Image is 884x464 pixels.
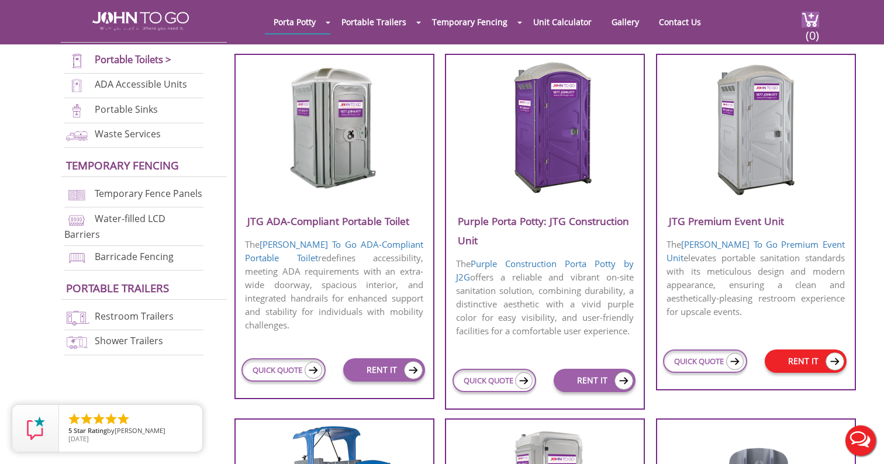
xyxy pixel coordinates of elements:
[554,369,636,392] a: RENT IT
[64,212,89,228] img: water-filled%20barriers-new.png
[95,103,158,116] a: Portable Sinks
[241,358,325,382] a: QUICK QUOTE
[95,127,161,140] a: Waste Services
[64,53,89,69] img: portable-toilets-new.png
[66,281,169,295] a: Portable trailers
[805,18,819,43] span: (0)
[64,187,89,203] img: chan-link-fencing-new.png
[453,369,536,392] a: QUICK QUOTE
[104,412,118,426] li: 
[265,11,324,33] a: Porta Potty
[64,310,89,326] img: restroom-trailers-new.png
[95,310,174,323] a: Restroom Trailers
[667,238,844,264] a: [PERSON_NAME] To Go Premium Event Unit
[489,61,601,195] img: Purple-Porta-Potty-J2G-Construction-Unit.png
[95,335,163,348] a: Shower Trailers
[456,258,634,283] a: Purple Construction Porta Potty by J2G
[446,256,644,339] p: The offers a reliable and vibrant on-site sanitation solution, combining durability, a distinctiv...
[64,78,89,94] img: ADA-units-new.png
[236,237,433,333] p: The redefines accessibility, meeting ADA requirements with an extra-wide doorway, spacious interi...
[92,12,189,30] img: JOHN to go
[603,11,648,33] a: Gallery
[80,412,94,426] li: 
[64,127,89,143] img: waste-services-new.png
[826,352,844,370] img: icon
[657,237,855,320] p: The elevates portable sanitation standards with its meticulous design and modern appearance, ensu...
[68,427,193,435] span: by
[64,250,89,266] img: barricade-fencing-icon-new.png
[68,434,89,443] span: [DATE]
[116,412,130,426] li: 
[515,372,533,389] img: icon
[423,11,516,33] a: Temporary Fencing
[64,212,166,241] a: Water-filled LCD Barriers
[66,23,144,38] a: Porta Potties
[278,61,390,195] img: JTG-ADA-Compliant-Portable-Toilet.png
[74,426,107,435] span: Star Rating
[305,362,322,379] img: icon
[64,334,89,350] img: shower-trailers-new.png
[837,417,884,464] button: Live Chat
[333,11,415,33] a: Portable Trailers
[67,412,81,426] li: 
[765,349,847,373] a: RENT IT
[95,53,171,66] a: Portable Toilets >
[726,353,744,370] img: icon
[614,372,633,390] img: icon
[404,361,423,379] img: icon
[64,103,89,119] img: portable-sinks-new.png
[700,61,812,195] img: JTG-Premium-Event-Unit.png
[66,158,179,172] a: Temporary Fencing
[115,426,165,435] span: [PERSON_NAME]
[446,212,644,250] h3: Purple Porta Potty: JTG Construction Unit
[245,238,423,264] a: [PERSON_NAME] To Go ADA-Compliant Portable Toilet
[663,349,747,373] a: QUICK QUOTE
[650,11,710,33] a: Contact Us
[657,212,855,231] h3: JTG Premium Event Unit
[343,358,425,382] a: RENT IT
[24,417,47,440] img: Review Rating
[95,188,202,200] a: Temporary Fence Panels
[92,412,106,426] li: 
[236,212,433,231] h3: JTG ADA-Compliant Portable Toilet
[68,426,72,435] span: 5
[524,11,600,33] a: Unit Calculator
[95,78,187,91] a: ADA Accessible Units
[95,250,174,263] a: Barricade Fencing
[802,12,819,27] img: cart a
